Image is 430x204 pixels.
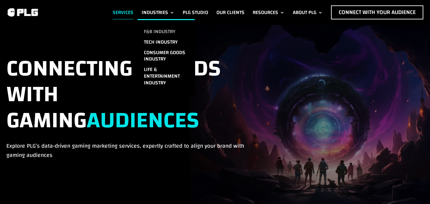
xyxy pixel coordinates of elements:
a: Consumer Goods Industry [137,47,195,65]
iframe: Chat Widget [398,173,430,204]
a: Resources [253,5,285,19]
a: Tech Industry [137,37,195,47]
div: Explore PLG’s data-driven gaming marketing services, expertly crafted to align your brand with ga... [6,56,248,160]
a: Connect with Your Audience [331,5,423,19]
a: Industries [142,5,174,19]
a: Life & Entertainment Industry [137,64,195,88]
a: PLG Studio [183,5,208,19]
strong: AUDIENCES [87,99,199,141]
a: Our Clients [216,5,244,19]
a: F&B Industry [137,26,195,37]
h1: CONNECTING BRANDS WITH GAMING [6,56,248,141]
a: About PLG [293,5,323,19]
a: Services [113,5,133,19]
